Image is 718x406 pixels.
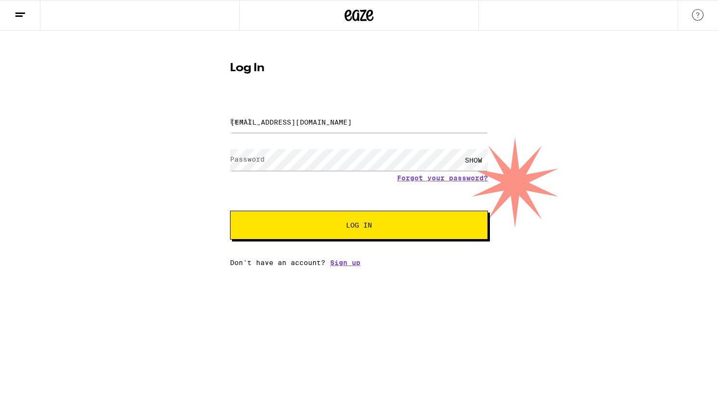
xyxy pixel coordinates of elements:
a: Forgot your password? [397,174,488,182]
span: Hi. Need any help? [6,7,69,14]
label: Password [230,155,265,163]
a: Sign up [330,259,360,266]
h1: Log In [230,63,488,74]
span: Log In [346,222,372,228]
input: Email [230,111,488,133]
div: SHOW [459,149,488,171]
div: Don't have an account? [230,259,488,266]
label: Email [230,117,252,125]
button: Log In [230,211,488,240]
